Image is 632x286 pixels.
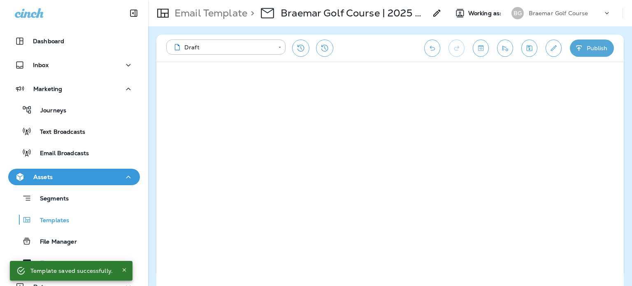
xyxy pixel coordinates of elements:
[33,174,53,180] p: Assets
[521,40,537,57] button: Save
[8,169,140,185] button: Assets
[32,150,89,158] p: Email Broadcasts
[32,128,85,136] p: Text Broadcasts
[8,81,140,97] button: Marketing
[32,195,69,203] p: Segments
[468,10,503,17] span: Working as:
[8,233,140,250] button: File Manager
[32,260,58,267] p: Forms
[8,144,140,161] button: Email Broadcasts
[570,40,614,57] button: Publish
[316,40,333,57] button: View Changelog
[281,7,427,19] p: Braemar Golf Course | 2025 MN Adaptive Open Spectator Recap - 9/26
[529,10,588,16] p: Braemar Golf Course
[247,7,254,19] p: >
[119,265,129,275] button: Close
[8,123,140,140] button: Text Broadcasts
[424,40,440,57] button: Undo
[33,86,62,92] p: Marketing
[171,7,247,19] p: Email Template
[32,217,69,225] p: Templates
[8,101,140,119] button: Journeys
[32,238,77,246] p: File Manager
[8,254,140,271] button: Forms
[172,43,272,51] div: Draft
[8,33,140,49] button: Dashboard
[497,40,513,57] button: Send test email
[8,189,140,207] button: Segments
[32,107,66,115] p: Journeys
[8,211,140,228] button: Templates
[546,40,562,57] button: Edit details
[292,40,309,57] button: Restore from previous version
[33,38,64,44] p: Dashboard
[473,40,489,57] button: Toggle preview
[8,57,140,73] button: Inbox
[33,62,49,68] p: Inbox
[30,263,113,278] div: Template saved successfully.
[122,5,145,21] button: Collapse Sidebar
[511,7,524,19] div: BG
